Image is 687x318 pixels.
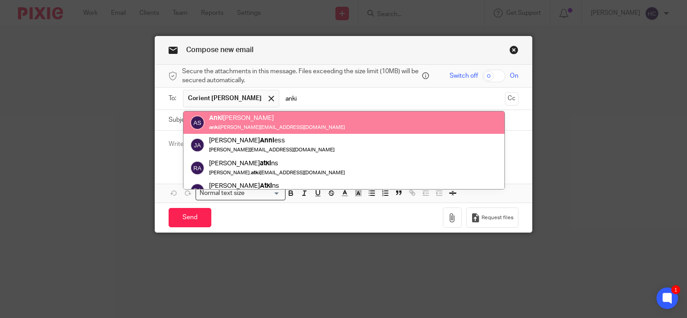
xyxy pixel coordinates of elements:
em: Anni [260,137,274,144]
em: Anki [209,115,223,121]
div: [PERSON_NAME] ess [209,137,335,146]
span: Switch off [450,71,478,80]
span: On [510,71,518,80]
a: Close this dialog window [509,45,518,57]
div: Search for option [196,186,286,200]
input: Send [169,208,211,227]
img: svg%3E [190,138,205,153]
em: atki [251,170,260,175]
span: Compose new email [186,46,254,53]
div: [PERSON_NAME] ns [209,159,345,168]
img: svg%3E [190,184,205,198]
div: 1 [671,285,680,294]
span: Normal text size [198,189,247,198]
input: Search for option [248,189,280,198]
button: Cc [505,92,518,106]
em: atki [260,160,271,167]
small: [PERSON_NAME]. [EMAIL_ADDRESS][DOMAIN_NAME] [209,170,345,175]
label: To: [169,94,178,103]
small: [PERSON_NAME][EMAIL_ADDRESS][DOMAIN_NAME] [209,125,345,130]
em: Atki [260,182,272,189]
div: [PERSON_NAME] ns [209,181,345,190]
span: Secure the attachments in this message. Files exceeding the size limit (10MB) will be secured aut... [182,67,420,85]
img: svg%3E [190,116,205,130]
div: [PERSON_NAME] [209,114,345,123]
span: Corient [PERSON_NAME] [188,94,262,103]
button: Request files [466,208,518,228]
img: svg%3E [190,161,205,175]
span: Request files [482,214,513,221]
small: [PERSON_NAME][EMAIL_ADDRESS][DOMAIN_NAME] [209,148,335,153]
em: anki [209,125,219,130]
label: Subject: [169,115,192,124]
